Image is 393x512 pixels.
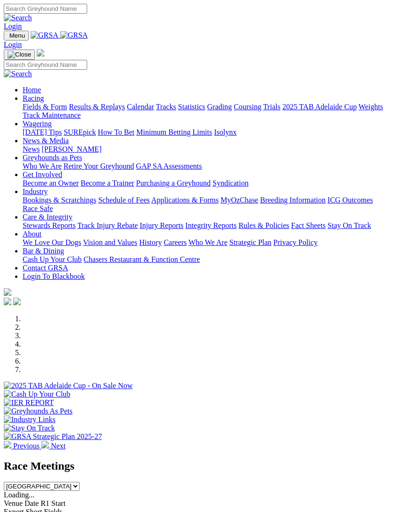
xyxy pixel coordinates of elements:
[23,162,62,170] a: Who We Are
[4,288,11,296] img: logo-grsa-white.png
[23,137,69,145] a: News & Media
[151,196,219,204] a: Applications & Forms
[327,196,373,204] a: ICG Outcomes
[207,103,232,111] a: Grading
[23,120,52,128] a: Wagering
[4,441,11,448] img: chevron-left-pager-white.svg
[4,407,73,415] img: Greyhounds As Pets
[185,221,237,229] a: Integrity Reports
[4,298,11,305] img: facebook.svg
[127,103,154,111] a: Calendar
[23,255,389,264] div: Bar & Dining
[98,128,135,136] a: How To Bet
[359,103,383,111] a: Weights
[23,154,82,162] a: Greyhounds as Pets
[327,221,371,229] a: Stay On Track
[23,247,64,255] a: Bar & Dining
[23,94,44,102] a: Racing
[4,415,56,424] img: Industry Links
[188,238,228,246] a: Who We Are
[23,111,81,119] a: Track Maintenance
[98,196,149,204] a: Schedule of Fees
[69,103,125,111] a: Results & Replays
[238,221,289,229] a: Rules & Policies
[221,196,258,204] a: MyOzChase
[81,179,134,187] a: Become a Trainer
[23,230,41,238] a: About
[136,179,211,187] a: Purchasing a Greyhound
[23,86,41,94] a: Home
[51,442,65,450] span: Next
[13,442,40,450] span: Previous
[23,145,40,153] a: News
[60,31,88,40] img: GRSA
[23,196,96,204] a: Bookings & Scratchings
[4,499,23,507] span: Venue
[31,31,58,40] img: GRSA
[23,221,75,229] a: Stewards Reports
[229,238,271,246] a: Strategic Plan
[136,162,202,170] a: GAP SA Assessments
[263,103,280,111] a: Trials
[260,196,326,204] a: Breeding Information
[83,238,137,246] a: Vision and Values
[164,238,187,246] a: Careers
[23,187,48,195] a: Industry
[41,499,65,507] span: R1 Start
[37,49,44,57] img: logo-grsa-white.png
[83,255,200,263] a: Chasers Restaurant & Function Centre
[25,499,39,507] span: Date
[23,128,62,136] a: [DATE] Tips
[4,460,389,472] h2: Race Meetings
[23,204,53,212] a: Race Safe
[41,442,65,450] a: Next
[23,128,389,137] div: Wagering
[4,14,32,22] img: Search
[23,264,68,272] a: Contact GRSA
[178,103,205,111] a: Statistics
[4,390,70,398] img: Cash Up Your Club
[273,238,318,246] a: Privacy Policy
[13,298,21,305] img: twitter.svg
[64,162,134,170] a: Retire Your Greyhound
[136,128,212,136] a: Minimum Betting Limits
[4,70,32,78] img: Search
[4,424,55,432] img: Stay On Track
[214,128,237,136] a: Isolynx
[23,255,82,263] a: Cash Up Your Club
[4,4,87,14] input: Search
[23,213,73,221] a: Care & Integrity
[4,60,87,70] input: Search
[4,398,54,407] img: IER REPORT
[8,51,31,58] img: Close
[41,441,49,448] img: chevron-right-pager-white.svg
[4,31,29,41] button: Toggle navigation
[23,179,389,187] div: Get Involved
[23,171,62,179] a: Get Involved
[23,103,389,120] div: Racing
[23,238,389,247] div: About
[23,145,389,154] div: News & Media
[4,491,34,499] span: Loading...
[4,41,22,49] a: Login
[64,128,96,136] a: SUREpick
[23,221,389,230] div: Care & Integrity
[23,272,85,280] a: Login To Blackbook
[23,238,81,246] a: We Love Our Dogs
[4,442,41,450] a: Previous
[213,179,248,187] a: Syndication
[234,103,262,111] a: Coursing
[291,221,326,229] a: Fact Sheets
[4,382,133,390] img: 2025 TAB Adelaide Cup - On Sale Now
[156,103,176,111] a: Tracks
[282,103,357,111] a: 2025 TAB Adelaide Cup
[4,432,102,441] img: GRSA Strategic Plan 2025-27
[23,196,389,213] div: Industry
[139,221,183,229] a: Injury Reports
[4,22,22,30] a: Login
[23,179,79,187] a: Become an Owner
[23,162,389,171] div: Greyhounds as Pets
[139,238,162,246] a: History
[4,49,35,60] button: Toggle navigation
[23,103,67,111] a: Fields & Form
